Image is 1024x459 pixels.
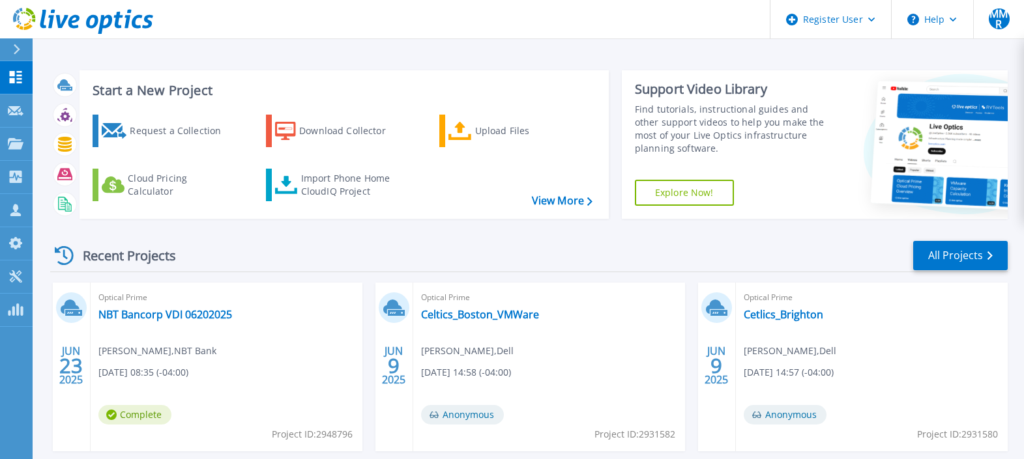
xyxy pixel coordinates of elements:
span: [DATE] 14:57 (-04:00) [744,365,834,380]
span: Optical Prime [421,290,677,305]
h3: Start a New Project [93,83,592,98]
span: Complete [98,405,171,424]
span: 23 [59,360,83,371]
a: Download Collector [266,115,411,147]
a: Explore Now! [635,180,734,206]
div: Download Collector [299,118,403,144]
span: Project ID: 2931582 [594,427,675,441]
span: Project ID: 2948796 [272,427,353,441]
span: [PERSON_NAME] , Dell [744,344,836,358]
span: Optical Prime [98,290,355,305]
span: [DATE] 08:35 (-04:00) [98,365,188,380]
a: All Projects [913,241,1008,270]
span: Anonymous [421,405,504,424]
div: Support Video Library [635,81,829,98]
div: JUN 2025 [704,342,729,389]
div: Import Phone Home CloudIQ Project [301,172,403,198]
a: Celtics_Boston_VMWare [421,308,539,321]
span: Optical Prime [744,290,1000,305]
a: Cetlics_Brighton [744,308,823,321]
a: View More [532,195,592,207]
span: Project ID: 2931580 [917,427,998,441]
span: 9 [388,360,400,371]
div: Recent Projects [50,240,194,271]
span: 9 [710,360,722,371]
div: Cloud Pricing Calculator [128,172,232,198]
span: [PERSON_NAME] , NBT Bank [98,344,216,358]
div: Find tutorials, instructional guides and other support videos to help you make the most of your L... [635,103,829,155]
div: JUN 2025 [381,342,406,389]
a: Cloud Pricing Calculator [93,169,238,201]
a: NBT Bancorp VDI 06202025 [98,308,232,321]
div: Request a Collection [130,118,234,144]
span: Anonymous [744,405,827,424]
span: [DATE] 14:58 (-04:00) [421,365,511,380]
span: [PERSON_NAME] , Dell [421,344,514,358]
div: Upload Files [475,118,579,144]
div: JUN 2025 [59,342,83,389]
a: Request a Collection [93,115,238,147]
a: Upload Files [439,115,585,147]
span: MMR [989,8,1010,29]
